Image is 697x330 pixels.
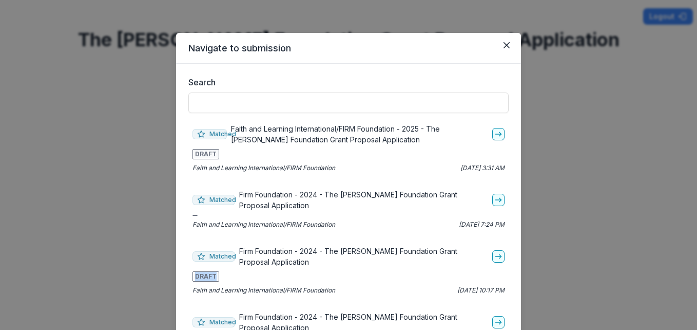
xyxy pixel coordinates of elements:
a: go-to [492,250,505,263]
span: Matched [192,317,235,327]
p: Firm Foundation - 2024 - The [PERSON_NAME] Foundation Grant Proposal Application [239,189,488,211]
span: DRAFT [192,271,219,282]
p: [DATE] 3:31 AM [460,163,505,173]
p: Firm Foundation - 2024 - The [PERSON_NAME] Foundation Grant Proposal Application [239,246,488,267]
span: DRAFT [192,149,219,159]
p: Faith and Learning International/FIRM Foundation - 2025 - The [PERSON_NAME] Foundation Grant Prop... [231,123,488,145]
a: go-to [492,316,505,328]
button: Close [498,37,515,53]
a: go-to [492,128,505,140]
p: Faith and Learning International/FIRM Foundation [192,286,335,295]
header: Navigate to submission [176,33,521,64]
p: Faith and Learning International/FIRM Foundation [192,163,335,173]
label: Search [188,76,502,88]
span: Matched [192,129,227,139]
span: Matched [192,195,235,205]
p: Faith and Learning International/FIRM Foundation [192,220,335,229]
span: Matched [192,251,235,262]
a: go-to [492,194,505,206]
p: [DATE] 7:24 PM [459,220,505,229]
p: [DATE] 10:17 PM [457,286,505,295]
